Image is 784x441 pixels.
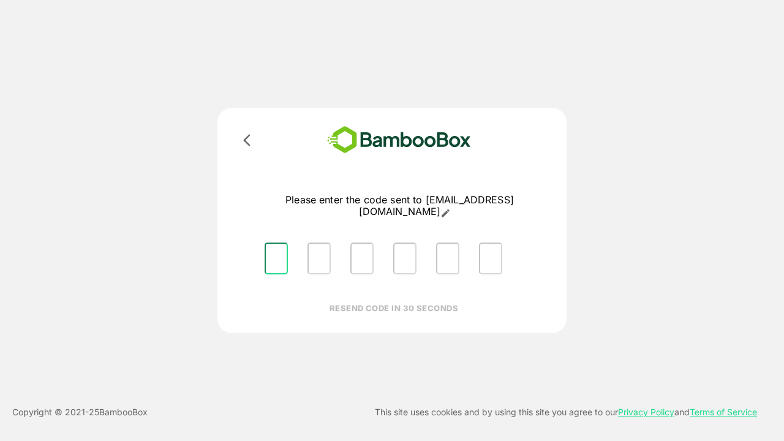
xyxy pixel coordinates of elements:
a: Terms of Service [690,407,757,417]
img: bamboobox [309,123,489,157]
p: Copyright © 2021- 25 BambooBox [12,405,148,420]
p: This site uses cookies and by using this site you agree to our and [375,405,757,420]
p: Please enter the code sent to [EMAIL_ADDRESS][DOMAIN_NAME] [255,194,545,218]
input: Please enter OTP character 2 [307,243,331,274]
input: Please enter OTP character 4 [393,243,417,274]
a: Privacy Policy [618,407,674,417]
input: Please enter OTP character 6 [479,243,502,274]
input: Please enter OTP character 1 [265,243,288,274]
input: Please enter OTP character 5 [436,243,459,274]
input: Please enter OTP character 3 [350,243,374,274]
